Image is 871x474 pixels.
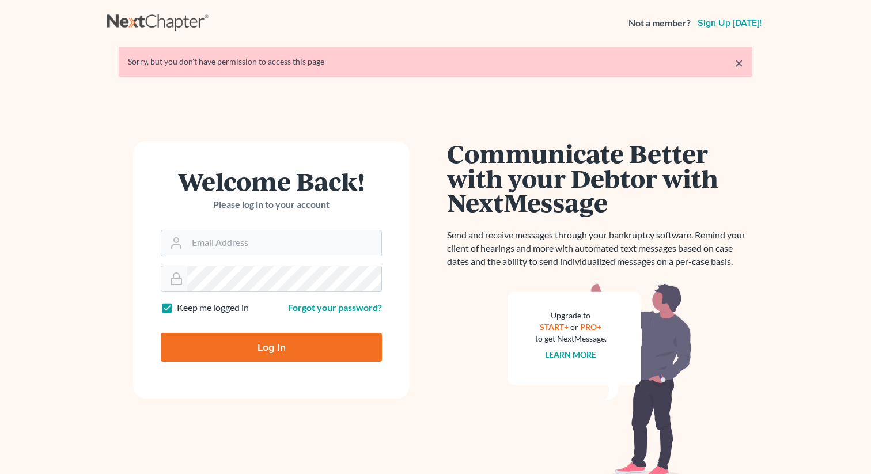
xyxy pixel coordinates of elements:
a: Sign up [DATE]! [695,18,764,28]
input: Email Address [187,230,381,256]
div: to get NextMessage. [535,333,607,344]
strong: Not a member? [628,17,691,30]
label: Keep me logged in [177,301,249,314]
input: Log In [161,333,382,362]
div: Upgrade to [535,310,607,321]
a: Learn more [546,350,597,359]
h1: Welcome Back! [161,169,382,194]
p: Please log in to your account [161,198,382,211]
h1: Communicate Better with your Debtor with NextMessage [447,141,752,215]
a: × [735,56,743,70]
a: Forgot your password? [288,302,382,313]
a: PRO+ [581,322,602,332]
span: or [571,322,579,332]
div: Sorry, but you don't have permission to access this page [128,56,743,67]
p: Send and receive messages through your bankruptcy software. Remind your client of hearings and mo... [447,229,752,268]
a: START+ [540,322,569,332]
